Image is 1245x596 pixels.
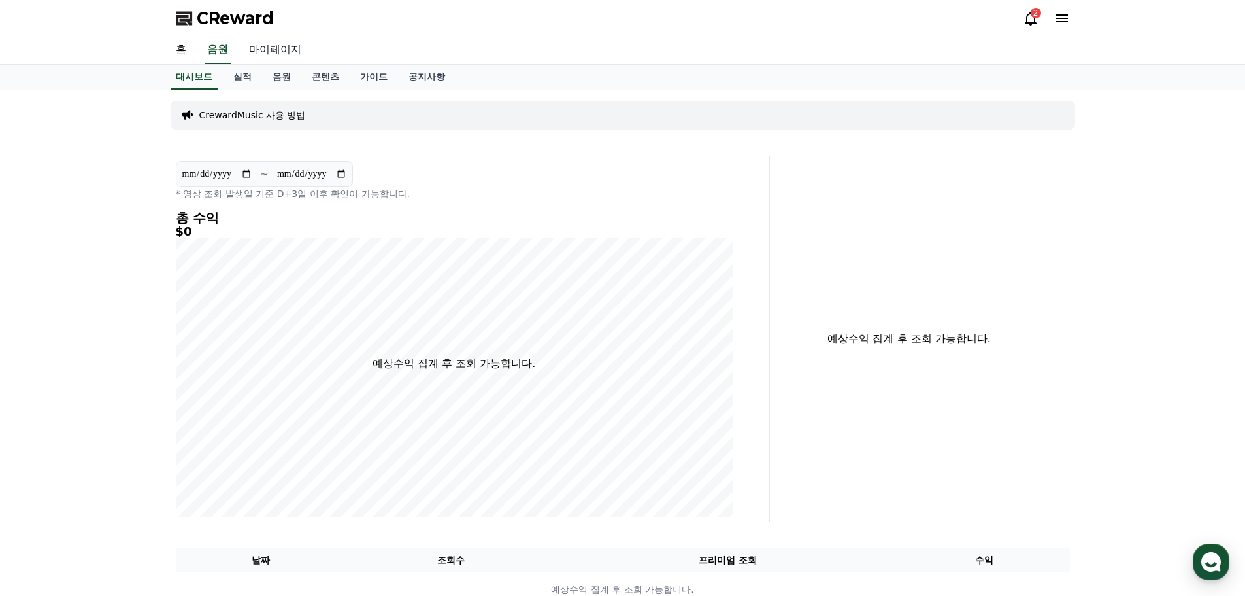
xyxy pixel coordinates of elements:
[205,37,231,64] a: 음원
[41,434,49,445] span: 홈
[176,548,346,572] th: 날짜
[176,211,733,225] h4: 총 수익
[899,548,1070,572] th: 수익
[1023,10,1038,26] a: 2
[398,65,456,90] a: 공지사항
[350,65,398,90] a: 가이드
[202,434,218,445] span: 설정
[197,8,274,29] span: CReward
[169,415,251,447] a: 설정
[171,65,218,90] a: 대시보드
[223,65,262,90] a: 실적
[165,37,197,64] a: 홈
[260,166,269,182] p: ~
[176,8,274,29] a: CReward
[346,548,556,572] th: 조회수
[373,356,535,372] p: 예상수익 집계 후 조회 가능합니다.
[1031,8,1041,18] div: 2
[301,65,350,90] a: 콘텐츠
[86,415,169,447] a: 대화
[176,187,733,200] p: * 영상 조회 발생일 기준 D+3일 이후 확인이 가능합니다.
[556,548,899,572] th: 프리미엄 조회
[120,435,135,446] span: 대화
[176,225,733,238] h5: $0
[4,415,86,447] a: 홈
[780,331,1038,347] p: 예상수익 집계 후 조회 가능합니다.
[262,65,301,90] a: 음원
[199,109,306,122] a: CrewardMusic 사용 방법
[239,37,312,64] a: 마이페이지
